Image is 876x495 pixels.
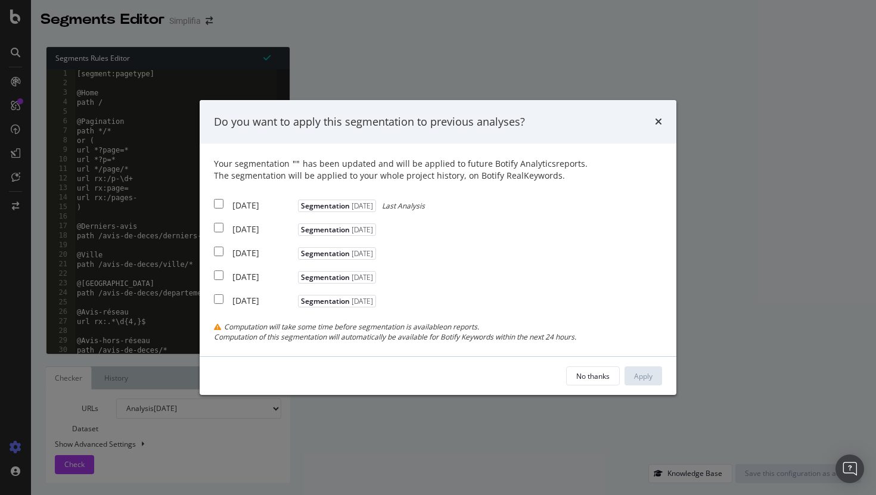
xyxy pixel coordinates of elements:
[576,371,610,381] div: No thanks
[634,371,653,381] div: Apply
[232,200,295,211] div: [DATE]
[232,247,295,259] div: [DATE]
[625,366,662,385] button: Apply
[835,454,864,483] div: Open Intercom Messenger
[655,114,662,130] div: times
[224,322,479,332] span: Computation will take some time before segmentation is available on reports.
[232,271,295,283] div: [DATE]
[214,170,662,182] div: The segmentation will be applied to your whole project history, on Botify RealKeywords.
[214,332,662,342] div: Computation of this segmentation will automatically be available for Botify Keywords within the n...
[350,201,373,211] span: [DATE]
[350,248,373,259] span: [DATE]
[200,100,676,396] div: modal
[382,201,425,211] span: Last Analysis
[350,272,373,282] span: [DATE]
[232,223,295,235] div: [DATE]
[298,295,376,307] span: Segmentation
[293,158,300,169] span: " "
[232,295,295,307] div: [DATE]
[214,158,662,182] div: Your segmentation has been updated and will be applied to future Botify Analytics reports.
[350,225,373,235] span: [DATE]
[298,247,376,260] span: Segmentation
[298,223,376,236] span: Segmentation
[298,271,376,284] span: Segmentation
[566,366,620,385] button: No thanks
[298,200,376,212] span: Segmentation
[214,114,525,130] div: Do you want to apply this segmentation to previous analyses?
[350,296,373,306] span: [DATE]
